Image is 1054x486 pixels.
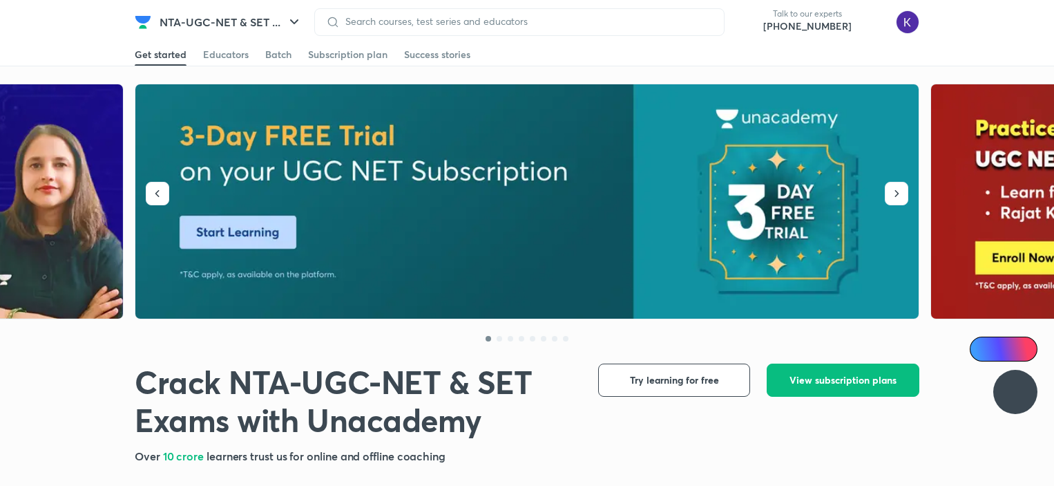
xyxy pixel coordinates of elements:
[203,44,249,66] a: Educators
[978,344,989,355] img: Icon
[1007,384,1024,400] img: ttu
[207,449,445,463] span: learners trust us for online and offline coaching
[763,19,852,33] a: [PHONE_NUMBER]
[265,48,291,62] div: Batch
[265,44,291,66] a: Batch
[151,8,311,36] button: NTA-UGC-NET & SET ...
[767,364,919,397] button: View subscription plans
[630,373,719,387] span: Try learning for free
[308,48,387,62] div: Subscription plan
[308,44,387,66] a: Subscription plan
[340,16,713,27] input: Search courses, test series and educators
[135,449,163,463] span: Over
[203,48,249,62] div: Educators
[993,344,1029,355] span: Ai Doubts
[404,48,470,62] div: Success stories
[789,373,897,387] span: View subscription plans
[404,44,470,66] a: Success stories
[163,449,207,463] span: 10 crore
[598,364,750,397] button: Try learning for free
[736,8,763,36] img: call-us
[763,8,852,19] p: Talk to our experts
[970,337,1037,362] a: Ai Doubts
[896,10,919,34] img: kanishka hemani
[863,11,885,33] img: avatar
[135,364,576,440] h1: Crack NTA-UGC-NET & SET Exams with Unacademy
[135,48,186,62] div: Get started
[135,14,151,30] img: Company Logo
[135,44,186,66] a: Get started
